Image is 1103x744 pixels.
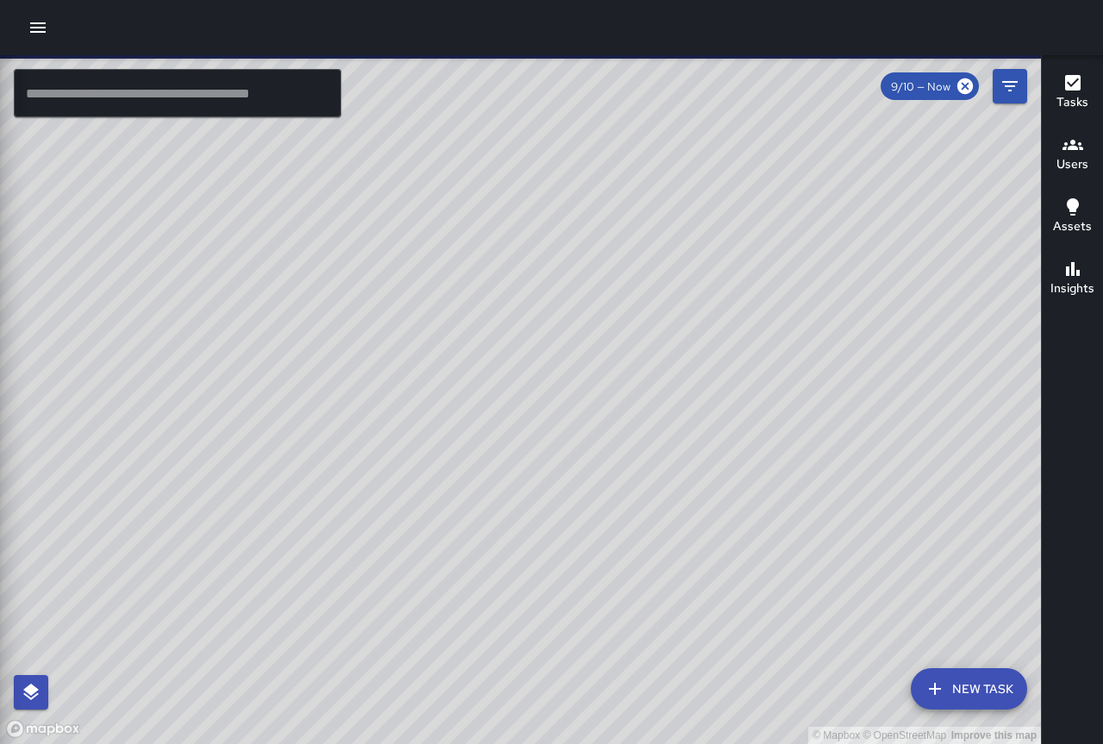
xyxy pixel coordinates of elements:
button: Tasks [1042,62,1103,124]
button: Insights [1042,248,1103,310]
button: Users [1042,124,1103,186]
h6: Insights [1050,279,1094,298]
h6: Assets [1053,217,1092,236]
h6: Tasks [1056,93,1088,112]
button: Assets [1042,186,1103,248]
button: New Task [911,668,1027,710]
h6: Users [1056,155,1088,174]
